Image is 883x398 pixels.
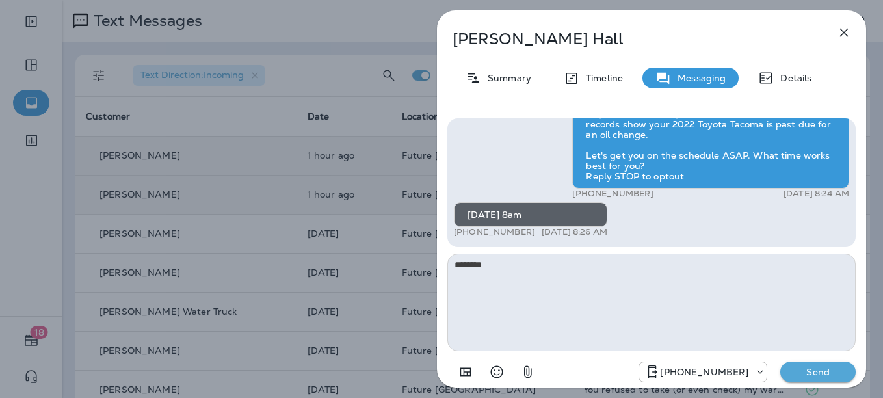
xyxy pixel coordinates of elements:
[639,364,767,380] div: +1 (928) 232-1970
[660,367,748,377] p: [PHONE_NUMBER]
[671,73,726,83] p: Messaging
[572,189,653,199] p: [PHONE_NUMBER]
[780,362,856,382] button: Send
[542,227,607,237] p: [DATE] 8:26 AM
[579,73,623,83] p: Timeline
[453,30,808,48] p: [PERSON_NAME] Hall
[454,227,535,237] p: [PHONE_NUMBER]
[572,101,849,189] div: Hi [PERSON_NAME], this is Future Tire Lakeside. Our records show your 2022 Toyota Tacoma is past ...
[791,366,845,378] p: Send
[774,73,811,83] p: Details
[784,189,849,199] p: [DATE] 8:24 AM
[481,73,531,83] p: Summary
[453,359,479,385] button: Add in a premade template
[484,359,510,385] button: Select an emoji
[454,202,607,227] div: [DATE] 8am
